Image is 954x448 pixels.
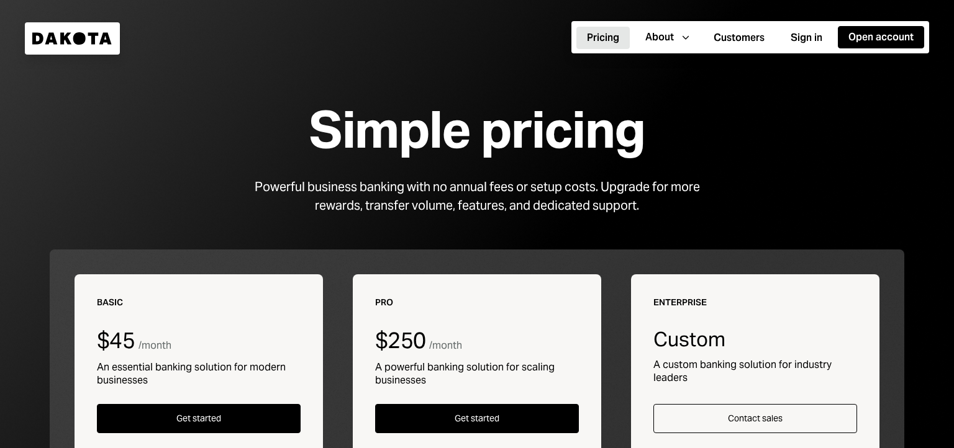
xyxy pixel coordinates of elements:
[635,26,698,48] button: About
[703,25,775,50] a: Customers
[576,25,630,50] a: Pricing
[653,297,857,308] div: Enterprise
[97,328,135,353] div: $45
[653,328,857,350] div: Custom
[703,27,775,49] button: Customers
[780,25,833,50] a: Sign in
[309,102,645,158] div: Simple pricing
[97,297,301,308] div: Basic
[780,27,833,49] button: Sign in
[429,339,462,352] div: / month
[653,404,857,433] button: Contact sales
[838,26,924,48] button: Open account
[238,177,715,215] div: Powerful business banking with no annual fees or setup costs. Upgrade for more rewards, transfer ...
[139,339,171,352] div: / month
[97,361,301,387] div: An essential banking solution for modern businesses
[375,297,579,308] div: Pro
[653,358,857,384] div: A custom banking solution for industry leaders
[375,361,579,387] div: A powerful banking solution for scaling businesses
[97,404,301,433] button: Get started
[375,328,425,353] div: $250
[645,30,674,44] div: About
[576,27,630,49] button: Pricing
[375,404,579,433] button: Get started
